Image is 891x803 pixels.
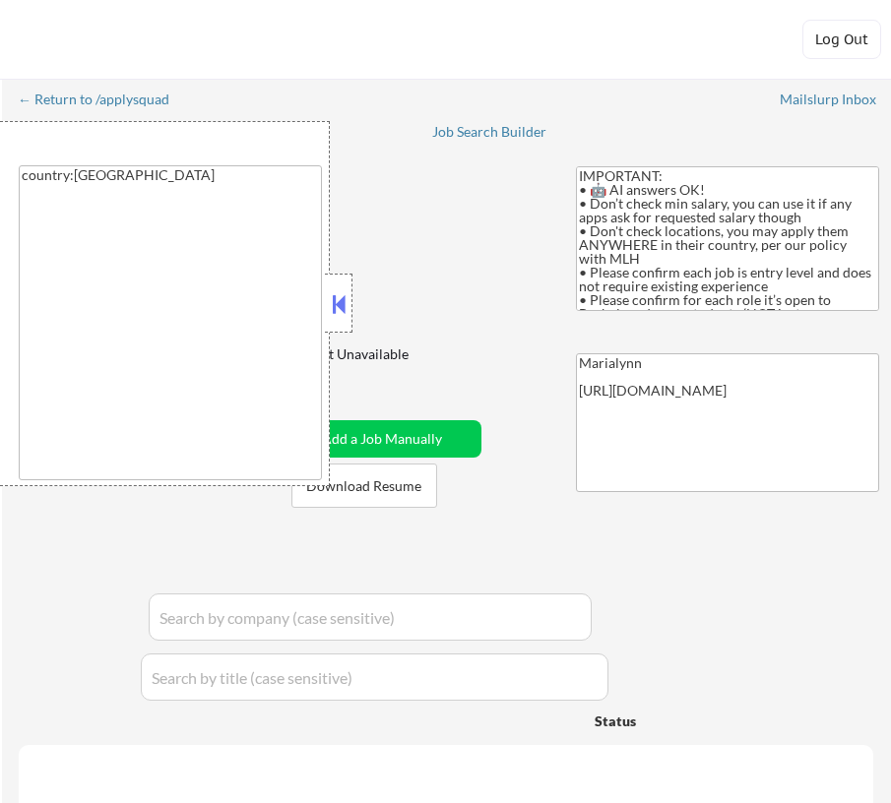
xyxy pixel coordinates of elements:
button: Add a Job Manually [283,420,481,458]
button: Log Out [802,20,881,59]
input: Search by title (case sensitive) [141,653,608,701]
div: Mailslurp Inbox [780,93,878,106]
div: ← Return to /applysquad [18,93,188,106]
a: Mailslurp Inbox [780,92,878,111]
input: Search by company (case sensitive) [149,593,592,641]
a: ← Return to /applysquad [18,92,188,111]
div: Status [595,703,744,738]
a: Job Search Builder [432,124,547,144]
button: Download Resume [291,463,437,508]
div: Job Search Builder [432,125,547,139]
